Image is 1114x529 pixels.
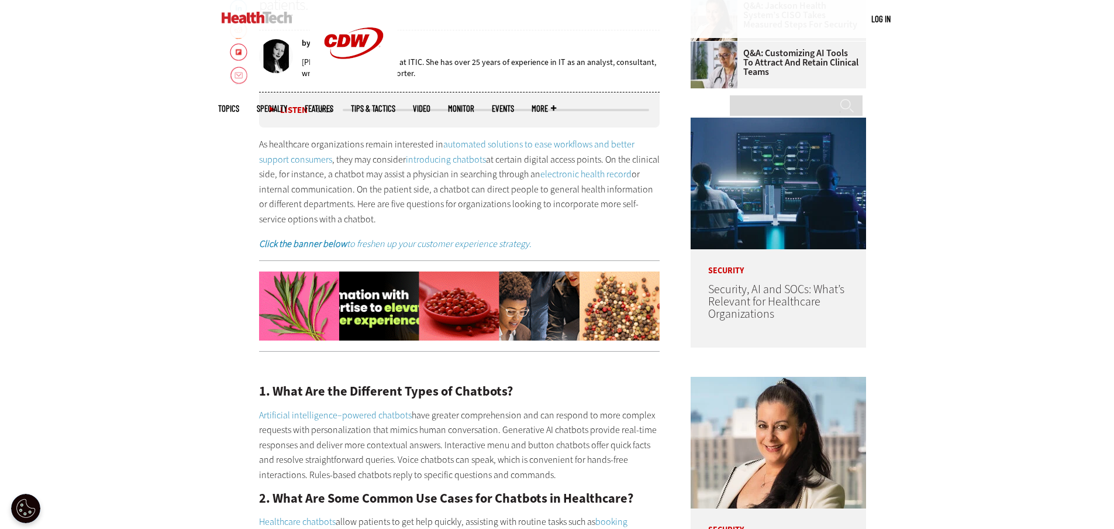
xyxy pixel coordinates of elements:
[691,249,866,275] p: Security
[11,494,40,523] div: Cookie Settings
[259,238,532,250] a: Click the banner belowto freshen up your customer experience strategy.
[871,13,891,25] div: User menu
[259,409,412,421] a: Artificial intelligence–powered chatbots
[492,104,514,113] a: Events
[310,77,398,90] a: CDW
[259,385,660,398] h2: 1. What Are the Different Types of Chatbots?
[448,104,474,113] a: MonITor
[540,168,632,180] a: electronic health record
[259,238,532,250] em: to freshen up your customer experience strategy.
[257,104,287,113] span: Specialty
[259,272,660,341] img: xs_customerexperience_animated_Q324_clickblend_desktop
[691,377,866,509] img: Connie Barrera
[413,104,430,113] a: Video
[259,137,660,227] p: As healthcare organizations remain interested in , they may consider at certain digital access po...
[305,104,333,113] a: Features
[532,104,556,113] span: More
[406,153,486,166] a: introducing chatbots
[259,238,347,250] strong: Click the banner below
[259,492,660,505] h2: 2. What Are Some Common Use Cases for Chatbots in Healthcare?
[218,104,239,113] span: Topics
[691,118,866,249] img: security team in high-tech computer room
[351,104,395,113] a: Tips & Tactics
[259,516,336,528] a: Healthcare chatbots
[222,12,292,23] img: Home
[708,281,844,322] a: Security, AI and SOCs: What’s Relevant for Healthcare Organizations
[259,138,634,166] a: automated solutions to ease workflows and better support consumers
[259,408,660,483] p: have greater comprehension and can respond to more complex requests with personalization that mim...
[871,13,891,24] a: Log in
[11,494,40,523] button: Open Preferences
